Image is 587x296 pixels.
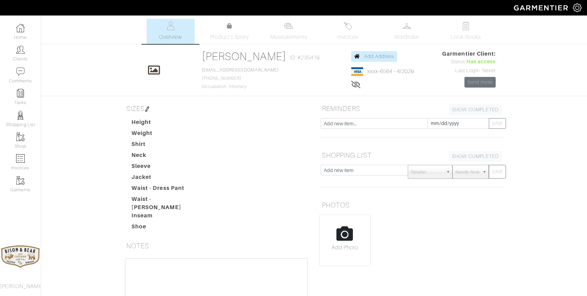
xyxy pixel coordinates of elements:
dt: Waist - Dress Pant [126,184,205,195]
img: wardrobe-487a4870c1b7c33e795ec22d11cfc2ed9d08956e64fb3008fe2437562e282088.svg [403,22,411,30]
span: Add Address [364,54,394,59]
input: Add new item... [321,118,428,129]
h5: SHOPPING LIST [319,148,505,162]
img: dashboard-icon-dbcd8f5a0b271acd01030246c82b418ddd0df26cd7fceb0bd07c9910d44c42f6.png [16,24,25,32]
img: measurements-466bbee1fd09ba9460f595b01e5d73f9e2bff037440d3c8f018324cb6cdf7a4a.svg [284,22,293,30]
dt: Shirt [126,140,205,151]
h5: PHOTOS [319,198,505,212]
a: Measurements [265,19,313,44]
h5: NOTES [124,239,309,253]
button: SAVE [489,165,506,179]
a: Send Invite [464,77,496,88]
img: stylists-icon-eb353228a002819b7ec25b43dbf5f0378dd9e0616d9560372ff212230b889e62.png [16,111,25,119]
span: Measurements [270,33,308,41]
a: [PERSON_NAME] [202,50,287,62]
a: SHOW COMPLETED [449,151,502,162]
div: Last Login: Never [442,67,496,75]
span: Invoices [337,33,358,41]
h5: REMINDERS [319,102,505,115]
span: Retailer [411,165,443,179]
img: garments-icon-b7da505a4dc4fd61783c78ac3ca0ef83fa9d6f193b1c9dc38574b1d14d53ca28.png [16,176,25,185]
dt: Sleeve [126,162,205,173]
img: basicinfo-40fd8af6dae0f16599ec9e87c0ef1c0a1fdea2edbe929e3d69a839185d80c458.svg [166,22,175,30]
img: todo-9ac3debb85659649dc8f770b8b6100bb5dab4b48dedcbae339e5042a72dfd3cc.svg [462,22,470,30]
span: Garmentier Client: [442,50,496,58]
a: SHOW COMPLETED [449,104,502,115]
a: Wardrobe [383,19,431,44]
img: comment-icon-a0a6a9ef722e966f86d9cbdc48e553b5cf19dbc54f86b18d962a5391bc8f6eb6.png [16,67,25,76]
span: Look Books [451,33,481,41]
dt: Jacket [126,173,205,184]
button: SAVE [489,118,506,129]
dt: Neck [126,151,205,162]
span: Wardrobe [394,33,419,41]
a: Add Address [351,51,398,62]
dt: Waist - [PERSON_NAME] [126,195,205,212]
img: reminder-icon-8004d30b9f0a5d33ae49ab947aed9ed385cf756f9e5892f1edd6e32f2345188e.png [16,89,25,98]
input: Add new item [321,165,408,175]
img: garmentier-logo-header-white-b43fb05a5012e4ada735d5af1a66efaba907eab6374d6393d1fbf88cb4ef424d.png [510,2,573,14]
h5: SIZES [124,102,309,115]
img: garments-icon-b7da505a4dc4fd61783c78ac3ca0ef83fa9d6f193b1c9dc38574b1d14d53ca28.png [16,133,25,141]
dt: Shoe [126,223,205,234]
img: pen-cf24a1663064a2ec1b9c1bd2387e9de7a2fa800b781884d57f21acf72779bad2.png [145,106,150,112]
span: [PHONE_NUMBER] Occupation: Attorney [202,68,279,89]
span: Product Library [210,33,249,41]
img: orders-27d20c2124de7fd6de4e0e44c1d41de31381a507db9b33961299e4e07d508b8c.svg [344,22,352,30]
span: ID: #235419 [290,54,320,62]
a: xxxx-6564 - 4/2029 [367,68,414,75]
img: orders-icon-0abe47150d42831381b5fb84f609e132dff9fe21cb692f30cb5eec754e2cba89.png [16,154,25,163]
span: Needs Now [456,165,480,179]
dt: Inseam [126,212,205,223]
img: clients-icon-6bae9207a08558b7cb47a8932f037763ab4055f8c8b6bfacd5dc20c3e0201464.png [16,45,25,54]
img: gear-icon-white-bd11855cb880d31180b6d7d6211b90ccbf57a29d726f0c71d8c61bd08dd39cc2.png [573,3,582,12]
a: Look Books [442,19,490,44]
dt: Weight [126,129,205,140]
div: Status: [442,58,496,66]
img: visa-934b35602734be37eb7d5d7e5dbcd2044c359bf20a24dc3361ca3fa54326a8a7.png [351,67,363,76]
span: Has access [467,58,496,66]
a: Product Library [206,22,254,41]
dt: Height [126,118,205,129]
a: Overview [147,19,195,44]
span: Overview [159,33,182,41]
a: Invoices [324,19,372,44]
a: [EMAIL_ADDRESS][DOMAIN_NAME] [202,68,279,72]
